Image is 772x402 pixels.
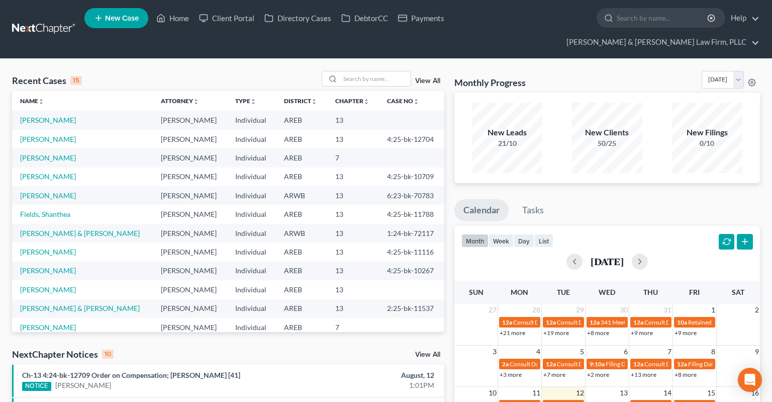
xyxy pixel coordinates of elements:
[276,186,327,205] td: ARWB
[327,186,379,205] td: 13
[153,205,227,223] td: [PERSON_NAME]
[662,387,672,399] span: 14
[12,348,114,360] div: NextChapter Notices
[276,205,327,223] td: AREB
[619,304,629,316] span: 30
[327,224,379,243] td: 13
[379,130,444,148] td: 4:25-bk-12704
[227,318,276,337] td: Individual
[250,99,256,105] i: unfold_more
[161,97,199,105] a: Attorneyunfold_more
[327,318,379,337] td: 7
[363,99,369,105] i: unfold_more
[706,387,716,399] span: 15
[754,304,760,316] span: 2
[674,329,697,337] a: +9 more
[513,199,553,221] a: Tasks
[644,318,736,326] span: Consult Date for [PERSON_NAME]
[276,130,327,148] td: AREB
[379,205,444,223] td: 4:25-bk-11788
[710,346,716,358] span: 8
[20,229,140,237] a: [PERSON_NAME] & [PERSON_NAME]
[227,130,276,148] td: Individual
[472,138,542,148] div: 21/10
[153,299,227,318] td: [PERSON_NAME]
[20,116,76,124] a: [PERSON_NAME]
[153,168,227,186] td: [PERSON_NAME]
[575,304,585,316] span: 29
[276,243,327,261] td: AREB
[227,205,276,223] td: Individual
[153,111,227,129] td: [PERSON_NAME]
[227,299,276,318] td: Individual
[20,285,76,294] a: [PERSON_NAME]
[20,210,70,218] a: Fields, Shanthea
[672,127,742,138] div: New Filings
[575,387,585,399] span: 12
[623,346,629,358] span: 6
[754,346,760,358] span: 9
[379,168,444,186] td: 4:25-bk-10709
[502,360,509,368] span: 2a
[631,371,656,378] a: +13 more
[488,304,498,316] span: 27
[513,318,605,326] span: Consult Date for [PERSON_NAME]
[276,224,327,243] td: ARWB
[454,76,526,89] h3: Monthly Progress
[500,371,522,378] a: +3 more
[413,99,419,105] i: unfold_more
[153,318,227,337] td: [PERSON_NAME]
[102,350,114,359] div: 10
[617,9,709,27] input: Search by name...
[579,346,585,358] span: 5
[276,299,327,318] td: AREB
[327,243,379,261] td: 13
[590,318,600,326] span: 12a
[335,97,369,105] a: Chapterunfold_more
[732,288,744,296] span: Sat
[20,191,76,200] a: [PERSON_NAME]
[311,99,317,105] i: unfold_more
[572,127,642,138] div: New Clients
[193,99,199,105] i: unfold_more
[561,33,759,51] a: [PERSON_NAME] & [PERSON_NAME] Law Firm, PLLC
[276,318,327,337] td: AREB
[606,360,691,368] span: Filing Date for [PERSON_NAME]
[227,243,276,261] td: Individual
[643,288,658,296] span: Thu
[20,248,76,256] a: [PERSON_NAME]
[557,288,570,296] span: Tue
[20,153,76,162] a: [PERSON_NAME]
[677,318,687,326] span: 10a
[327,168,379,186] td: 13
[227,262,276,280] td: Individual
[543,329,569,337] a: +19 more
[461,234,489,248] button: month
[674,371,697,378] a: +8 more
[454,199,509,221] a: Calendar
[153,186,227,205] td: [PERSON_NAME]
[276,148,327,167] td: AREB
[510,360,601,368] span: Consult Date for [PERSON_NAME]
[415,351,440,358] a: View All
[336,9,393,27] a: DebtorCC
[511,288,528,296] span: Mon
[535,346,541,358] span: 4
[472,127,542,138] div: New Leads
[531,387,541,399] span: 11
[22,382,51,391] div: NOTICE
[327,205,379,223] td: 13
[500,329,525,337] a: +21 more
[327,262,379,280] td: 13
[153,262,227,280] td: [PERSON_NAME]
[151,9,194,27] a: Home
[20,323,76,332] a: [PERSON_NAME]
[572,138,642,148] div: 50/25
[662,304,672,316] span: 31
[644,360,736,368] span: Consult Date for [PERSON_NAME]
[20,304,140,312] a: [PERSON_NAME] & [PERSON_NAME]
[227,186,276,205] td: Individual
[227,224,276,243] td: Individual
[599,288,615,296] span: Wed
[677,360,687,368] span: 12a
